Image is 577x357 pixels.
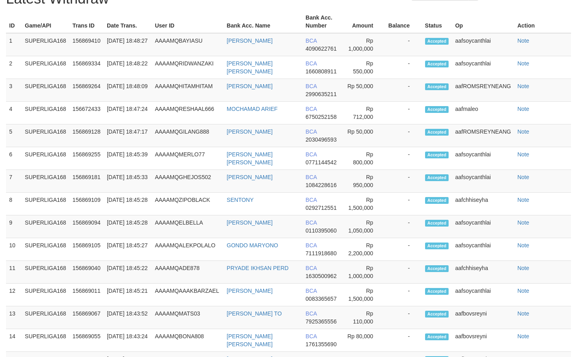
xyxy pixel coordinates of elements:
span: 7925365556 [305,318,337,325]
td: [DATE] 18:45:28 [104,193,152,215]
td: aafchhiseyha [452,193,514,215]
span: Accepted [425,129,449,136]
a: Note [517,128,529,135]
td: SUPERLIGA168 [22,238,69,261]
a: [PERSON_NAME] [PERSON_NAME] [227,333,273,347]
a: Note [517,219,529,226]
td: aafsoycanthlai [452,284,514,306]
span: 4090622761 [305,45,337,52]
td: aafmaleo [452,102,514,124]
td: [DATE] 18:45:27 [104,238,152,261]
span: 2990635211 [305,91,337,97]
td: 156869055 [69,329,104,352]
th: Amount [342,10,385,33]
td: SUPERLIGA168 [22,329,69,352]
span: BCA [305,37,317,44]
td: - [385,56,422,79]
a: Note [517,60,529,67]
span: 6750252158 [305,114,337,120]
td: Rp 2,200,000 [342,238,385,261]
td: - [385,306,422,329]
td: 156869011 [69,284,104,306]
td: - [385,102,422,124]
td: Rp 80,000 [342,329,385,352]
td: - [385,261,422,284]
td: 156869264 [69,79,104,102]
th: Bank Acc. Number [302,10,342,33]
td: [DATE] 18:45:21 [104,284,152,306]
td: SUPERLIGA168 [22,56,69,79]
td: 156869067 [69,306,104,329]
span: 1761355690 [305,341,337,347]
td: [DATE] 18:45:39 [104,147,152,170]
td: AAAAMQALEKPOLALO [152,238,223,261]
td: - [385,79,422,102]
td: 1 [6,33,22,56]
td: 11 [6,261,22,284]
span: BCA [305,151,317,158]
span: 0771144542 [305,159,337,166]
span: Accepted [425,265,449,272]
td: AAAAMQZIPOBLACK [152,193,223,215]
td: Rp 1,000,000 [342,33,385,56]
td: aafsoycanthlai [452,215,514,238]
th: ID [6,10,22,33]
th: Balance [385,10,422,33]
span: 1660808911 [305,68,337,75]
td: - [385,124,422,147]
td: [DATE] 18:48:22 [104,56,152,79]
a: Note [517,333,529,339]
td: AAAAMQMATS03 [152,306,223,329]
span: 0083365657 [305,296,337,302]
th: User ID [152,10,223,33]
span: BCA [305,128,317,135]
td: aafbovsreyni [452,329,514,352]
td: Rp 50,000 [342,79,385,102]
td: Rp 712,000 [342,102,385,124]
a: Note [517,174,529,180]
th: Action [514,10,571,33]
td: Rp 800,000 [342,147,385,170]
td: 9 [6,215,22,238]
td: SUPERLIGA168 [22,193,69,215]
td: Rp 950,000 [342,170,385,193]
td: - [385,193,422,215]
td: [DATE] 18:43:24 [104,329,152,352]
span: BCA [305,219,317,226]
td: aafsoycanthlai [452,33,514,56]
td: 156869109 [69,193,104,215]
td: AAAAMQBAYIASU [152,33,223,56]
span: Accepted [425,243,449,249]
a: [PERSON_NAME] [PERSON_NAME] [227,151,273,166]
a: Note [517,288,529,294]
td: AAAAMQMERLO77 [152,147,223,170]
td: 6 [6,147,22,170]
td: - [385,238,422,261]
td: 156869181 [69,170,104,193]
span: 0110395060 [305,227,337,234]
td: - [385,147,422,170]
span: Accepted [425,311,449,318]
a: Note [517,197,529,203]
span: Accepted [425,333,449,340]
td: - [385,170,422,193]
a: [PERSON_NAME] [227,37,273,44]
a: PRYADE IKHSAN PERD [227,265,289,271]
td: - [385,215,422,238]
td: 13 [6,306,22,329]
a: [PERSON_NAME] [227,288,273,294]
td: AAAAMQELBELLA [152,215,223,238]
span: 0292712551 [305,205,337,211]
td: Rp 50,000 [342,124,385,147]
th: Game/API [22,10,69,33]
td: - [385,284,422,306]
span: 7111918680 [305,250,337,256]
td: 3 [6,79,22,102]
a: Note [517,242,529,249]
td: AAAAMQGILANG888 [152,124,223,147]
span: Accepted [425,106,449,113]
span: BCA [305,310,317,317]
td: 4 [6,102,22,124]
td: SUPERLIGA168 [22,33,69,56]
a: Note [517,265,529,271]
